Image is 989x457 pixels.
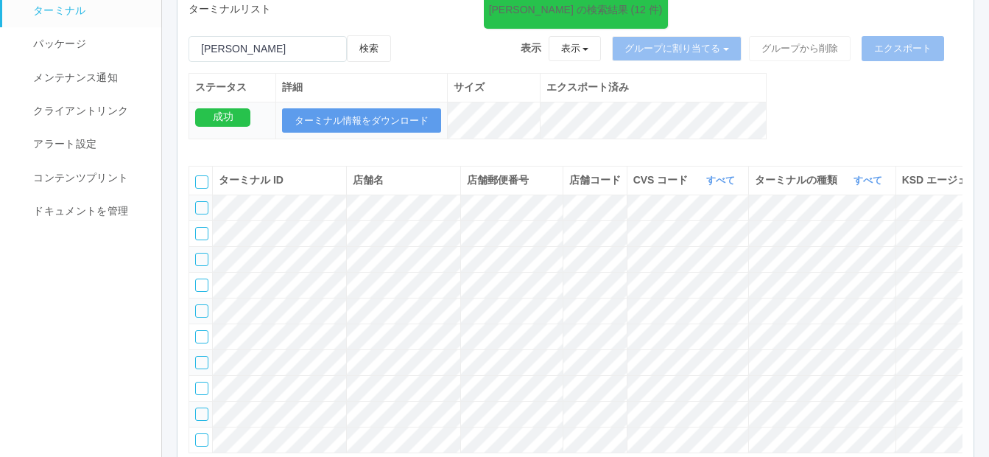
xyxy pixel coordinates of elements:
[2,94,175,128] a: クライアントリンク
[749,36,851,61] button: グループから削除
[546,80,760,95] div: エクスポート済み
[467,174,529,186] span: 店舗郵便番号
[282,108,441,133] button: ターミナル情報をダウンロード
[633,172,692,188] span: CVS コード
[29,71,118,83] span: メンテナンス通知
[2,161,175,195] a: コンテンツプリント
[219,172,340,188] div: ターミナル ID
[2,27,175,60] a: パッケージ
[282,80,441,95] div: 詳細
[489,2,663,18] div: [PERSON_NAME] の検索結果 (12 件)
[29,4,86,16] span: ターミナル
[29,105,128,116] span: クライアントリンク
[549,36,602,61] button: 表示
[29,205,128,217] span: ドキュメントを管理
[29,172,128,184] span: コンテンツプリント
[850,173,890,188] button: すべて
[195,108,250,127] div: 成功
[612,36,742,61] button: グループに割り当てる
[569,174,621,186] span: 店舗コード
[706,175,739,186] a: すべて
[347,35,391,62] button: 検索
[29,38,86,49] span: パッケージ
[862,36,944,61] button: エクスポート
[2,195,175,228] a: ドキュメントを管理
[29,138,96,150] span: アラート設定
[521,41,541,56] span: 表示
[2,128,175,161] a: アラート設定
[2,61,175,94] a: メンテナンス通知
[755,172,841,188] span: ターミナルの種類
[854,175,886,186] a: すべて
[195,80,270,95] div: ステータス
[454,80,534,95] div: サイズ
[353,174,384,186] span: 店舗名
[703,173,742,188] button: すべて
